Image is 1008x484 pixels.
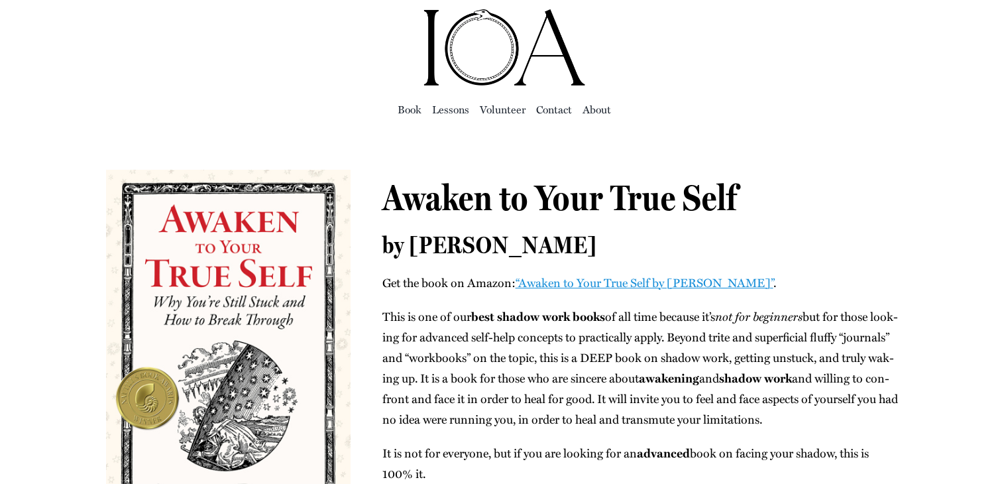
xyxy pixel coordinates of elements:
[515,274,773,291] a: “Awak­en to Your True Self by [PERSON_NAME]”
[718,369,791,387] b: shad­ow work
[480,100,526,119] a: Vol­un­teer
[536,100,572,119] a: Con­tact
[398,100,421,119] a: Book
[638,369,699,387] b: awak­en­ing
[583,100,611,119] a: About
[382,176,737,219] span: Awaken to Your True Self
[106,88,901,130] nav: Main
[382,272,901,293] p: Get the book on Ama­zon: .
[471,308,604,325] b: best shad­ow work books
[421,5,587,23] a: ioa-logo
[432,100,469,119] a: Lessons
[382,306,901,430] p: This is one of our of all time because it’s but for those look­ing for advanced self-help con­cep...
[636,444,689,461] strong: advanced
[382,231,596,259] span: by [PERSON_NAME]
[421,8,587,88] img: Institute of Awakening
[714,307,802,325] em: not for begin­ners
[382,443,901,484] p: It is not for every­one, but if you are look­ing for an book on fac­ing your shad­ow, this is 100...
